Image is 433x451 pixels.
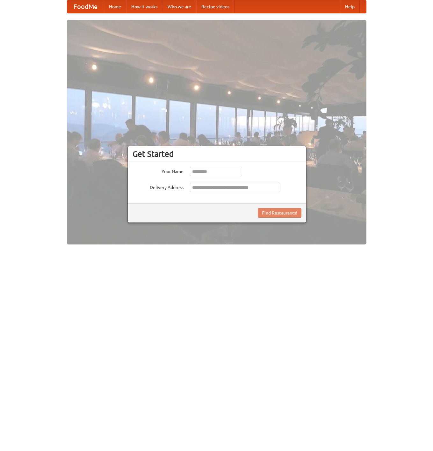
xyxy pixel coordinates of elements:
[133,167,184,175] label: Your Name
[67,0,104,13] a: FoodMe
[133,149,301,159] h3: Get Started
[104,0,126,13] a: Home
[126,0,162,13] a: How it works
[258,208,301,218] button: Find Restaurants!
[162,0,196,13] a: Who we are
[340,0,360,13] a: Help
[133,183,184,191] label: Delivery Address
[196,0,235,13] a: Recipe videos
